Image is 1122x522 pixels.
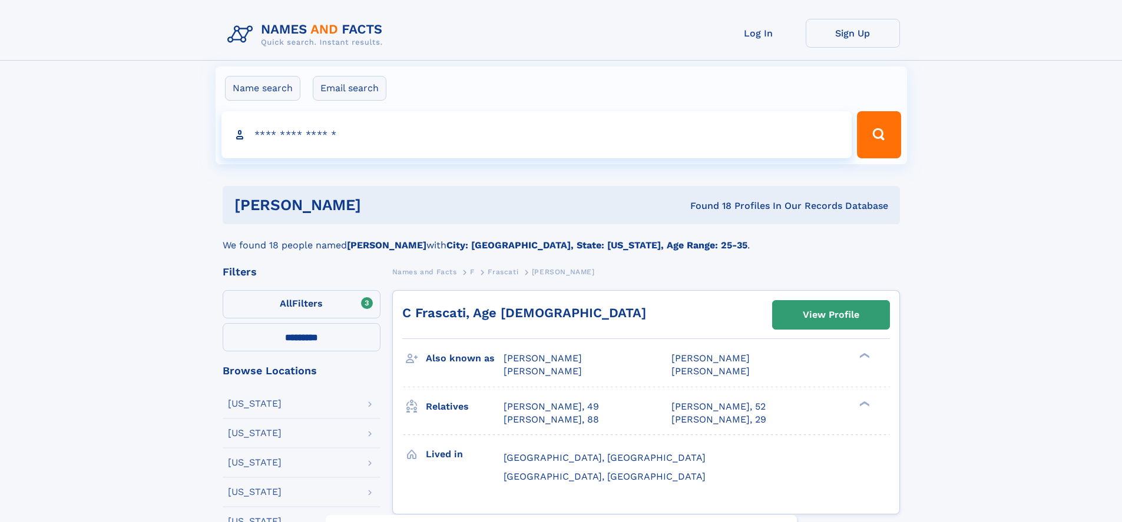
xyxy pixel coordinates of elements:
[504,353,582,364] span: [PERSON_NAME]
[773,301,889,329] a: View Profile
[228,399,282,408] div: [US_STATE]
[223,224,900,252] div: We found 18 people named with .
[426,348,504,368] h3: Also known as
[223,19,392,51] img: Logo Names and Facts
[504,365,582,377] span: [PERSON_NAME]
[446,240,747,251] b: City: [GEOGRAPHIC_DATA], State: [US_STATE], Age Range: 25-35
[426,444,504,464] h3: Lived in
[504,400,599,413] a: [PERSON_NAME], 49
[347,240,426,251] b: [PERSON_NAME]
[504,471,706,482] span: [GEOGRAPHIC_DATA], [GEOGRAPHIC_DATA]
[313,76,386,101] label: Email search
[234,198,526,212] h1: [PERSON_NAME]
[221,111,852,158] input: search input
[280,298,292,309] span: All
[470,264,475,279] a: F
[223,290,380,318] label: Filters
[228,428,282,438] div: [US_STATE]
[392,264,457,279] a: Names and Facts
[525,200,888,212] div: Found 18 Profiles In Our Records Database
[671,365,750,377] span: [PERSON_NAME]
[532,268,595,276] span: [PERSON_NAME]
[671,413,766,426] a: [PERSON_NAME], 29
[470,268,475,276] span: F
[711,19,806,48] a: Log In
[426,397,504,417] h3: Relatives
[803,301,859,328] div: View Profile
[223,267,380,277] div: Filters
[488,268,518,276] span: Frascati
[671,353,750,364] span: [PERSON_NAME]
[402,305,646,320] a: C Frascati, Age [DEMOGRAPHIC_DATA]
[228,458,282,467] div: [US_STATE]
[228,487,282,497] div: [US_STATE]
[225,76,300,101] label: Name search
[856,400,871,407] div: ❯
[671,400,766,413] a: [PERSON_NAME], 52
[488,264,518,279] a: Frascati
[857,111,901,158] button: Search Button
[504,413,599,426] a: [PERSON_NAME], 88
[856,352,871,360] div: ❯
[806,19,900,48] a: Sign Up
[504,452,706,463] span: [GEOGRAPHIC_DATA], [GEOGRAPHIC_DATA]
[223,365,380,376] div: Browse Locations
